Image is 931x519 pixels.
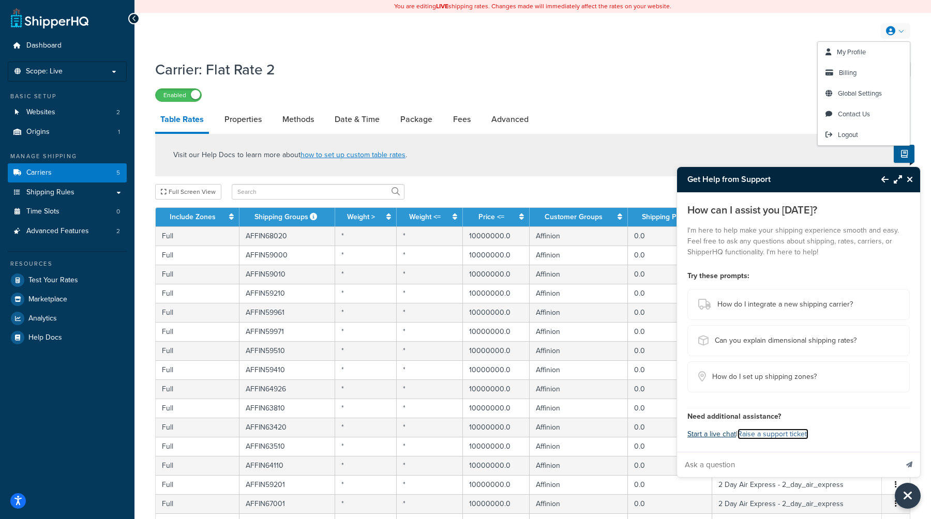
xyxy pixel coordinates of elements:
[818,104,910,125] li: Contact Us
[239,322,335,341] td: AFFIN59971
[839,68,857,78] span: Billing
[8,123,127,142] a: Origins1
[717,297,853,312] span: How do I integrate a new shipping carrier?
[687,289,910,320] button: How do I integrate a new shipping carrier?
[8,271,127,289] a: Test Your Rates
[8,103,127,122] li: Websites
[347,211,375,222] a: Weight >
[628,437,712,456] td: 0.0
[687,225,910,257] p: I'm here to help make your shipping experience smooth and easy. Feel free to ask any questions ab...
[818,63,910,83] a: Billing
[8,328,127,347] a: Help Docs
[26,128,50,136] span: Origins
[232,184,404,200] input: Search
[239,437,335,456] td: AFFIN63510
[8,309,127,328] a: Analytics
[239,456,335,475] td: AFFIN64110
[463,418,530,437] td: 10000000.0
[155,59,852,80] h1: Carrier: Flat Rate 2
[463,399,530,418] td: 10000000.0
[277,107,319,132] a: Methods
[530,360,628,379] td: Affinion
[26,207,59,216] span: Time Slots
[118,128,120,136] span: 1
[463,456,530,475] td: 10000000.0
[530,456,628,475] td: Affinion
[687,427,910,441] p: |
[628,226,712,246] td: 0.0
[463,284,530,303] td: 10000000.0
[463,341,530,360] td: 10000000.0
[239,475,335,494] td: AFFIN59201
[486,107,534,132] a: Advanced
[8,290,127,309] li: Marketplace
[219,107,267,132] a: Properties
[687,361,910,392] button: How do I set up shipping zones?
[463,494,530,513] td: 10000000.0
[838,109,870,119] span: Contact Us
[156,284,239,303] td: Full
[28,314,57,323] span: Analytics
[156,418,239,437] td: Full
[712,475,882,494] td: 2 Day Air Express - 2_day_air_express
[156,341,239,360] td: Full
[8,183,127,202] li: Shipping Rules
[436,2,448,11] b: LIVE
[239,303,335,322] td: AFFIN59961
[155,107,209,134] a: Table Rates
[628,379,712,399] td: 0.0
[301,149,406,160] a: how to set up custom table rates
[463,265,530,284] td: 10000000.0
[530,475,628,494] td: Affinion
[677,452,897,477] input: Ask a question
[26,67,63,76] span: Scope: Live
[329,107,385,132] a: Date & Time
[448,107,476,132] a: Fees
[28,295,67,304] span: Marketplace
[628,341,712,360] td: 0.0
[715,333,857,348] span: Can you explain dimensional shipping rates?
[156,246,239,265] td: Full
[26,108,55,117] span: Websites
[677,167,871,192] h3: Get Help from Support
[463,437,530,456] td: 10000000.0
[687,411,910,422] h4: Need additional assistance?
[26,227,89,236] span: Advanced Features
[116,169,120,177] span: 5
[628,303,712,322] td: 0.0
[156,456,239,475] td: Full
[530,399,628,418] td: Affinion
[28,333,62,342] span: Help Docs
[530,379,628,399] td: Affinion
[116,227,120,236] span: 2
[687,427,736,441] button: Start a live chat
[628,399,712,418] td: 0.0
[155,184,221,200] button: Full Screen View
[28,276,78,285] span: Test Your Rates
[687,325,910,356] button: Can you explain dimensional shipping rates?
[889,167,902,191] button: Maximize Resource Center
[628,265,712,284] td: 0.0
[628,322,712,341] td: 0.0
[8,36,127,55] a: Dashboard
[239,226,335,246] td: AFFIN68020
[628,494,712,513] td: 0.0
[628,456,712,475] td: 0.0
[156,265,239,284] td: Full
[818,125,910,145] a: Logout
[738,429,808,439] a: Raise a support ticket.
[902,173,920,186] button: Close Resource Center
[116,108,120,117] span: 2
[687,203,910,217] p: How can I assist you [DATE]?
[463,303,530,322] td: 10000000.0
[156,494,239,513] td: Full
[530,418,628,437] td: Affinion
[239,246,335,265] td: AFFIN59000
[642,211,688,222] a: Shipping Price
[8,222,127,241] a: Advanced Features2
[239,399,335,418] td: AFFIN63810
[156,437,239,456] td: Full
